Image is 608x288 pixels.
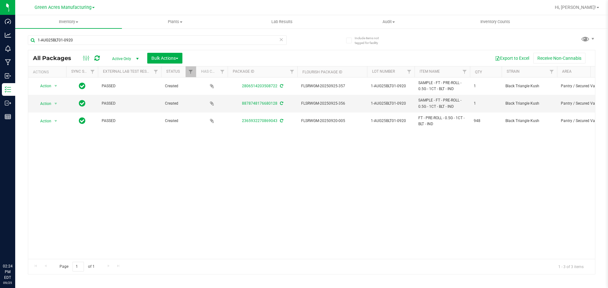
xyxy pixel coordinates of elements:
span: Plants [122,19,228,25]
span: select [52,117,60,126]
a: Filter [547,66,557,77]
span: Hi, [PERSON_NAME]! [555,5,596,10]
a: 8878748176680128 [242,101,277,106]
a: Audit [335,15,442,28]
input: Search Package ID, Item Name, SKU, Lot or Part Number... [28,35,287,45]
a: Filter [186,66,196,77]
a: Filter [151,66,161,77]
span: 1-AUG25BLT01-0920 [371,118,411,124]
span: PASSED [102,101,157,107]
span: All Packages [33,55,78,62]
inline-svg: Dashboard [5,18,11,25]
inline-svg: Inbound [5,73,11,79]
span: Black Triangle Kush [505,118,553,124]
inline-svg: Monitoring [5,46,11,52]
span: FT - PRE-ROLL - 0.5G - 1CT - BLT - IND [418,115,466,127]
span: Action [35,117,52,126]
iframe: Resource center [6,237,25,256]
a: Strain [507,69,520,74]
inline-svg: Outbound [5,100,11,106]
span: SAMPLE - FT - PRE-ROLL - 0.5G - 1CT - BLT - IND [418,97,466,109]
span: Black Triangle Kush [505,83,553,89]
span: select [52,99,60,108]
a: Sync Status [71,69,96,74]
span: 1 [474,83,498,89]
span: Sync from Compliance System [279,84,283,88]
a: Filter [404,66,415,77]
span: Page of 1 [54,262,100,272]
a: Package ID [233,69,254,74]
a: Lot Number [372,69,395,74]
span: Sync from Compliance System [279,119,283,123]
span: Inventory [15,19,122,25]
a: Plants [122,15,229,28]
a: Status [166,69,180,74]
span: Sync from Compliance System [279,101,283,106]
span: PASSED [102,83,157,89]
span: Audit [336,19,442,25]
span: 1 [474,101,498,107]
a: Item Name [420,69,440,74]
a: Flourish Package ID [302,70,342,74]
span: FLSRWGM-20250925-356 [301,101,363,107]
a: External Lab Test Result [103,69,153,74]
span: 948 [474,118,498,124]
a: Inventory Counts [442,15,549,28]
span: FLSRWGM-20250920-005 [301,118,363,124]
inline-svg: Reports [5,113,11,120]
inline-svg: Manufacturing [5,59,11,65]
span: Black Triangle Kush [505,101,553,107]
a: Filter [287,66,297,77]
span: Bulk Actions [151,56,178,61]
a: Qty [475,70,482,74]
a: Filter [459,66,470,77]
span: Created [165,83,192,89]
span: Action [35,82,52,90]
a: 2365932270869043 [242,119,277,123]
span: Inventory Counts [472,19,519,25]
inline-svg: Analytics [5,32,11,38]
span: In Sync [79,82,85,90]
span: Pantry / Secured Vault [561,101,601,107]
a: Lab Results [229,15,335,28]
a: 2806514203508722 [242,84,277,88]
span: select [52,82,60,90]
input: 1 [73,262,84,272]
div: Actions [33,70,64,74]
a: Inventory [15,15,122,28]
span: 1 - 3 of 3 items [553,262,589,271]
span: FLSRWGM-20250925-357 [301,83,363,89]
span: Action [35,99,52,108]
span: In Sync [79,99,85,108]
a: Filter [87,66,98,77]
span: In Sync [79,116,85,125]
button: Export to Excel [491,53,533,64]
span: Created [165,101,192,107]
p: 09/25 [3,280,12,285]
span: Clear [279,35,283,44]
span: 1-AUG25BLT01-0920 [371,83,411,89]
a: Area [562,69,572,74]
a: Filter [217,66,228,77]
th: Has COA [196,66,228,77]
span: Pantry / Secured Vault [561,83,601,89]
inline-svg: Inventory [5,86,11,93]
button: Receive Non-Cannabis [533,53,586,64]
span: PASSED [102,118,157,124]
p: 02:24 PM EDT [3,263,12,280]
span: Include items not tagged for facility [355,36,386,45]
span: 1-AUG25BLT01-0920 [371,101,411,107]
span: Lab Results [263,19,301,25]
span: SAMPLE - FT - PRE-ROLL - 0.5G - 1CT - BLT - IND [418,80,466,92]
iframe: Resource center unread badge [19,236,26,244]
span: Green Acres Manufacturing [35,5,92,10]
button: Bulk Actions [147,53,182,64]
span: Created [165,118,192,124]
span: Pantry / Secured Vault [561,118,601,124]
